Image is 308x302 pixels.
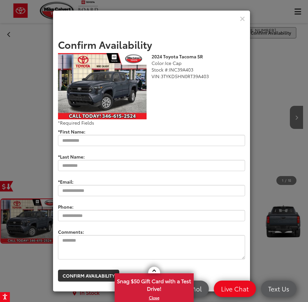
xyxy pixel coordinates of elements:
span: Ice Cap [165,60,182,66]
label: Phone: [53,201,78,210]
b: 2024 Toyota Tacoma SR [152,53,203,60]
a: Text Us [261,281,296,297]
a: Live Chat [214,281,256,297]
button: Close [240,15,245,22]
span: VIN: [152,73,161,79]
h2: Confirm Availability [58,39,245,50]
label: Comments: [53,226,89,235]
span: *Required Fields [58,119,94,126]
span: 3TYKD5HN0RT39A403 [161,73,209,79]
span: Snag $50 Gift Card with a Test Drive! [115,274,193,294]
label: *Last Name: [53,151,90,160]
span: Color: [152,60,165,66]
span: Stock #: [152,66,169,73]
label: *First Name: [53,126,90,135]
img: 2024 Toyota Tacoma SR [58,53,147,120]
button: Confirm Availability [58,270,119,282]
label: *Email: [53,176,78,185]
span: Text Us [265,285,293,293]
span: Live Chat [218,285,252,293]
span: INC39A403 [169,66,193,73]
